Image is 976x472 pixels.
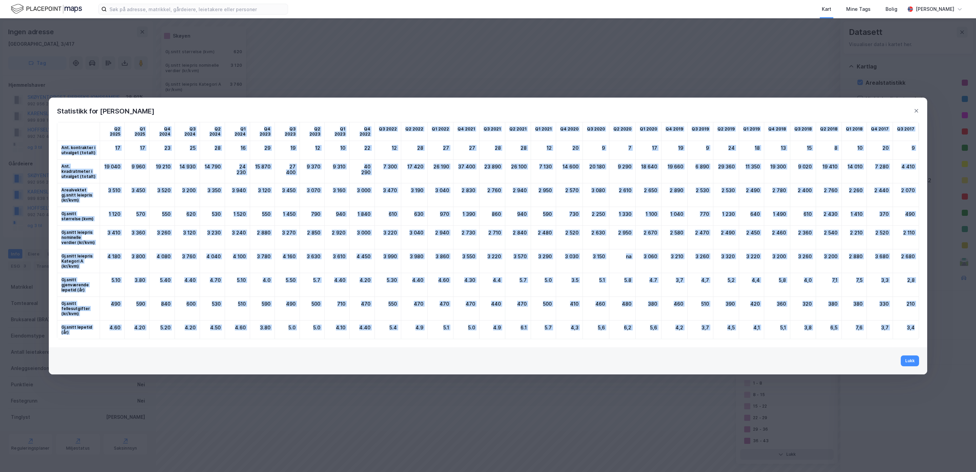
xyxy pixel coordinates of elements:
[531,297,556,321] div: 500
[764,122,790,141] td: Q4 2018
[480,249,505,273] div: 3 220
[816,207,842,226] div: 2 430
[175,141,200,160] div: 25
[149,183,175,207] div: 3 520
[453,160,480,183] div: 37 400
[200,226,225,249] div: 3 230
[842,249,867,273] div: 2 880
[842,183,867,207] div: 2 260
[453,183,480,207] div: 2 830
[100,249,125,273] div: 4 180
[250,249,275,273] div: 3 780
[57,160,100,183] td: Ant. kvadratmeter i utvalget (totalt)
[200,122,225,141] td: Q2 2024
[300,160,325,183] div: 9 370
[790,207,816,226] div: 610
[764,249,790,273] div: 3 200
[764,207,790,226] div: 1 490
[583,249,609,273] div: 3 150
[609,207,636,226] div: 1 330
[300,207,325,226] div: 790
[583,297,609,321] div: 460
[275,122,300,141] td: Q3 2023
[149,249,175,273] div: 4 080
[583,122,609,141] td: Q3 2020
[556,249,583,273] div: 3 030
[688,273,713,297] div: 4,7
[325,273,350,297] div: 4.40
[149,226,175,249] div: 3 260
[401,141,428,160] div: 28
[583,226,609,249] div: 2 630
[125,160,149,183] div: 9 960
[375,160,401,183] div: 7 300
[790,183,816,207] div: 2 400
[662,207,688,226] div: 1 040
[200,160,225,183] div: 14 790
[300,249,325,273] div: 3 630
[11,3,82,15] img: logo.f888ab2527a4732fd821a326f86c7f29.svg
[816,160,842,183] div: 19 410
[583,273,609,297] div: 5.1
[57,273,100,297] td: Gj.snitt gjenværende løpetid (år)
[713,297,739,321] div: 390
[713,207,739,226] div: 1 230
[375,141,401,160] div: 12
[662,141,688,160] div: 19
[846,5,871,13] div: Mine Tags
[325,160,350,183] div: 9 310
[275,183,300,207] div: 3 450
[531,249,556,273] div: 3 290
[225,297,250,321] div: 510
[816,141,842,160] div: 8
[125,183,149,207] div: 3 450
[901,355,919,366] button: Lukk
[916,5,954,13] div: [PERSON_NAME]
[583,160,609,183] div: 20 180
[57,183,100,207] td: Arealvektet gj.snitt leiepris (kr/kvm)
[867,273,893,297] div: 3,3
[250,207,275,226] div: 550
[764,273,790,297] div: 5,8
[375,273,401,297] div: 5.30
[688,297,713,321] div: 510
[175,273,200,297] div: 4.40
[739,207,764,226] div: 640
[428,141,453,160] div: 27
[100,273,125,297] div: 5.10
[480,141,505,160] div: 28
[225,249,250,273] div: 4 100
[275,141,300,160] div: 19
[636,183,662,207] div: 2 650
[325,183,350,207] div: 3 160
[816,249,842,273] div: 3 200
[790,160,816,183] div: 9 020
[739,160,764,183] div: 11 350
[739,297,764,321] div: 420
[350,183,375,207] div: 3 000
[790,122,816,141] td: Q3 2018
[100,141,125,160] div: 17
[764,297,790,321] div: 360
[428,207,453,226] div: 970
[428,226,453,249] div: 2 940
[149,297,175,321] div: 840
[556,183,583,207] div: 2 570
[275,249,300,273] div: 4 160
[480,122,505,141] td: Q3 2021
[822,5,831,13] div: Kart
[350,273,375,297] div: 4.20
[505,226,531,249] div: 2 840
[125,141,149,160] div: 17
[200,207,225,226] div: 530
[300,122,325,141] td: Q2 2023
[636,141,662,160] div: 17
[893,141,919,160] div: 9
[790,273,816,297] div: 4,0
[453,122,480,141] td: Q4 2021
[867,226,893,249] div: 2 520
[893,249,919,273] div: 2 680
[149,273,175,297] div: 5.40
[100,297,125,321] div: 490
[531,183,556,207] div: 2 950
